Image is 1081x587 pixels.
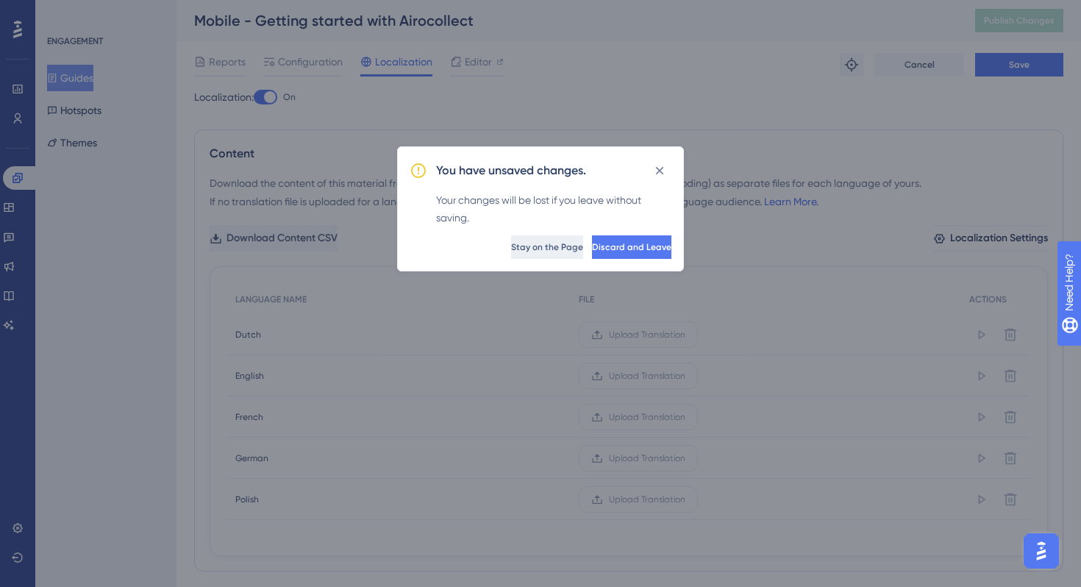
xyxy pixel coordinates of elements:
[1019,529,1063,573] iframe: UserGuiding AI Assistant Launcher
[436,191,671,227] div: Your changes will be lost if you leave without saving.
[592,241,671,253] span: Discard and Leave
[511,241,583,253] span: Stay on the Page
[35,4,92,21] span: Need Help?
[436,162,586,179] h2: You have unsaved changes.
